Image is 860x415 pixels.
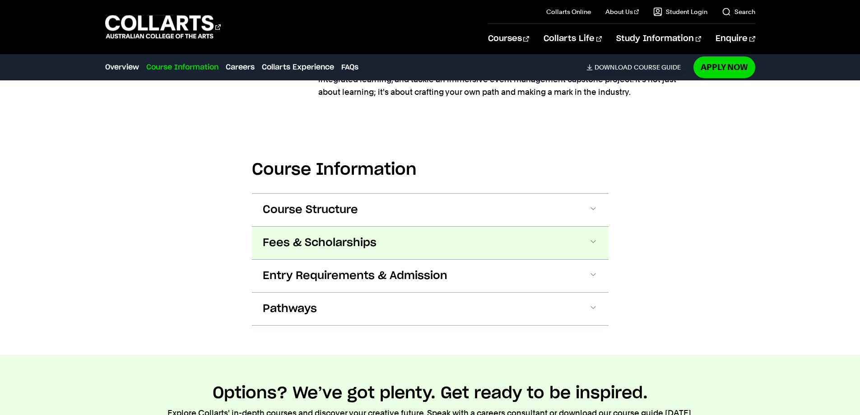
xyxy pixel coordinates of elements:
a: Collarts Experience [262,62,334,73]
h2: Course Information [252,160,609,180]
a: Courses [488,24,529,54]
a: Collarts Life [544,24,602,54]
a: Apply Now [693,56,755,78]
span: Course Structure [263,203,358,217]
a: Course Information [146,62,218,73]
a: FAQs [341,62,358,73]
button: Pathways [252,293,609,325]
a: Careers [226,62,255,73]
button: Entry Requirements & Admission [252,260,609,292]
span: Entry Requirements & Admission [263,269,447,283]
a: Study Information [616,24,701,54]
span: Pathways [263,302,317,316]
div: Go to homepage [105,14,221,40]
span: Fees & Scholarships [263,236,377,250]
a: Search [722,7,755,16]
a: Enquire [716,24,755,54]
a: Overview [105,62,139,73]
a: Collarts Online [546,7,591,16]
a: About Us [605,7,639,16]
a: Student Login [653,7,707,16]
span: Download [595,63,632,71]
h2: Options? We’ve got plenty. Get ready to be inspired. [213,383,648,403]
button: Course Structure [252,194,609,226]
button: Fees & Scholarships [252,227,609,259]
a: DownloadCourse Guide [586,63,688,71]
